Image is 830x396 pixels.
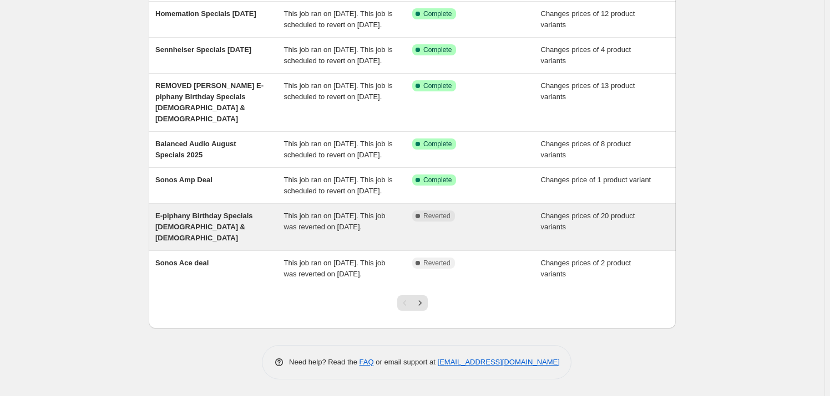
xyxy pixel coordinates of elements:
span: Reverted [423,259,451,268]
span: Homemation Specials [DATE] [155,9,256,18]
span: Changes price of 1 product variant [541,176,651,184]
nav: Pagination [397,295,428,311]
a: [EMAIL_ADDRESS][DOMAIN_NAME] [438,358,560,366]
span: Changes prices of 13 product variants [541,81,635,101]
span: Changes prices of 8 product variants [541,140,631,159]
a: FAQ [360,358,374,366]
span: Complete [423,9,452,18]
span: Changes prices of 20 product variants [541,212,635,231]
span: This job ran on [DATE]. This job is scheduled to revert on [DATE]. [284,81,393,101]
button: Next [412,295,428,311]
span: REMOVED [PERSON_NAME] E-piphany Birthday Specials [DEMOGRAPHIC_DATA] & [DEMOGRAPHIC_DATA] [155,81,264,123]
span: or email support at [374,358,438,366]
span: Complete [423,81,452,90]
span: This job ran on [DATE]. This job is scheduled to revert on [DATE]. [284,176,393,195]
span: Reverted [423,212,451,220]
span: Sonos Ace deal [155,259,209,267]
span: Complete [423,45,452,54]
span: This job ran on [DATE]. This job is scheduled to revert on [DATE]. [284,45,393,65]
span: This job ran on [DATE]. This job was reverted on [DATE]. [284,259,386,278]
span: Changes prices of 2 product variants [541,259,631,278]
span: This job ran on [DATE]. This job is scheduled to revert on [DATE]. [284,9,393,29]
span: Sonos Amp Deal [155,176,212,184]
span: Sennheiser Specials [DATE] [155,45,251,54]
span: Changes prices of 4 product variants [541,45,631,65]
span: E-piphany Birthday Specials [DEMOGRAPHIC_DATA] & [DEMOGRAPHIC_DATA] [155,212,253,242]
span: Changes prices of 12 product variants [541,9,635,29]
span: This job ran on [DATE]. This job is scheduled to revert on [DATE]. [284,140,393,159]
span: Complete [423,140,452,148]
span: This job ran on [DATE]. This job was reverted on [DATE]. [284,212,386,231]
span: Complete [423,176,452,184]
span: Balanced Audio August Specials 2025 [155,140,236,159]
span: Need help? Read the [289,358,360,366]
